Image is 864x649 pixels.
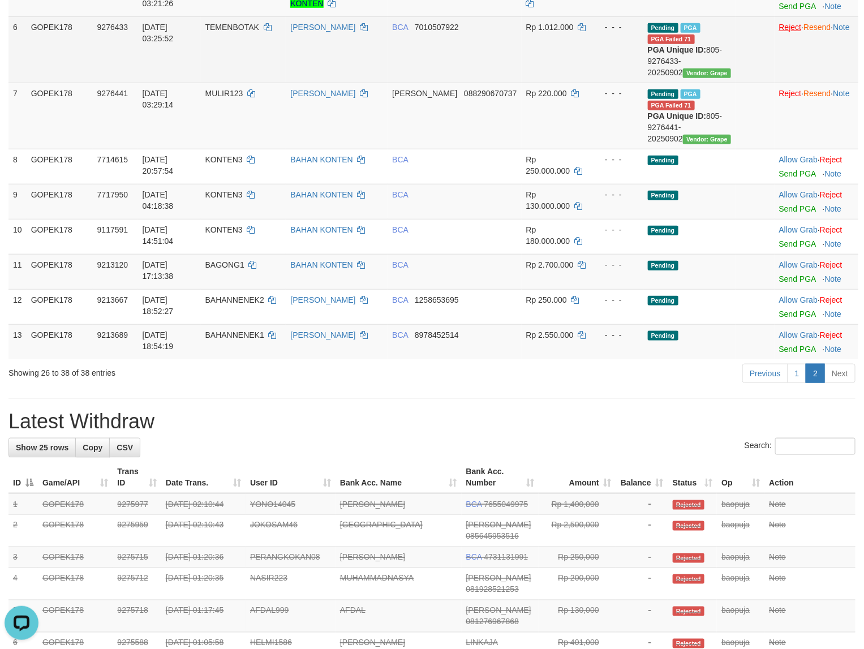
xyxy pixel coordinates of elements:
span: Rejected [673,574,704,584]
th: Bank Acc. Number: activate to sort column ascending [462,461,539,493]
span: Rejected [673,553,704,563]
span: 9213689 [97,330,128,339]
a: Note [769,521,786,530]
td: Rp 200,000 [539,568,616,600]
span: Copy 088290670737 to clipboard [464,89,517,98]
a: Resend [803,89,831,98]
span: Copy 081928521253 to clipboard [466,585,519,594]
td: 13 [8,324,27,359]
td: GOPEK178 [27,83,93,149]
label: Search: [745,438,856,455]
span: Pending [648,296,678,306]
span: BCA [392,260,408,269]
a: [PERSON_NAME] [340,638,405,647]
span: 9276433 [97,23,128,32]
span: Copy 1258653695 to clipboard [415,295,459,304]
a: Reject [820,225,842,234]
span: [DATE] 20:57:54 [143,155,174,175]
span: BAHANNENEK2 [205,295,264,304]
a: Allow Grab [779,190,818,199]
td: NASIR223 [246,568,336,600]
a: 1 [788,364,807,383]
th: Trans ID: activate to sort column ascending [113,461,161,493]
th: User ID: activate to sort column ascending [246,461,336,493]
div: - - - [596,329,639,341]
span: KONTEN3 [205,155,243,164]
span: Pending [648,191,678,200]
a: BAHAN KONTEN [290,260,353,269]
th: Bank Acc. Name: activate to sort column ascending [336,461,462,493]
span: [DATE] 18:52:27 [143,295,174,316]
span: PGA Error [648,35,695,44]
a: Send PGA [779,2,816,11]
span: Copy 4731131991 to clipboard [484,553,528,562]
span: BCA [392,225,408,234]
a: Note [833,23,850,32]
span: · [779,295,820,304]
td: GOPEK178 [38,493,113,515]
td: GOPEK178 [27,289,93,324]
a: Reject [779,23,802,32]
td: 7 [8,83,27,149]
div: - - - [596,154,639,165]
a: [PERSON_NAME] [290,295,355,304]
a: [PERSON_NAME] [290,23,355,32]
span: MULIR123 [205,89,243,98]
a: Reject [820,260,842,269]
td: GOPEK178 [38,515,113,547]
span: Rp 180.000.000 [526,225,570,246]
a: Note [825,310,842,319]
td: baopuja [717,547,764,568]
th: Action [764,461,856,493]
span: Rejected [673,500,704,510]
a: Copy [75,438,110,457]
span: Rp 250.000 [526,295,567,304]
span: BCA [392,190,408,199]
td: GOPEK178 [27,324,93,359]
a: MUHAMMADNASYA [340,574,414,583]
a: Note [825,169,842,178]
span: Rp 250.000.000 [526,155,570,175]
a: Note [825,274,842,283]
td: [DATE] 01:20:36 [161,547,246,568]
a: Note [825,239,842,248]
td: 8 [8,149,27,184]
td: GOPEK178 [27,219,93,254]
span: Pending [648,226,678,235]
td: GOPEK178 [27,254,93,289]
a: Send PGA [779,345,816,354]
div: - - - [596,189,639,200]
a: Note [769,500,786,509]
span: Vendor URL: https://settle31.1velocity.biz [683,68,731,78]
span: Rp 1.012.000 [526,23,574,32]
td: · · [775,16,858,83]
div: - - - [596,259,639,270]
td: - [616,493,668,515]
a: [PERSON_NAME] [290,89,355,98]
span: · [779,260,820,269]
span: CSV [117,443,133,452]
td: Rp 2,500,000 [539,515,616,547]
span: Pending [648,156,678,165]
span: Pending [648,261,678,270]
a: Note [825,345,842,354]
span: KONTEN3 [205,225,243,234]
td: 9 [8,184,27,219]
a: Send PGA [779,239,816,248]
a: Send PGA [779,169,816,178]
td: JOKOSAM46 [246,515,336,547]
span: Copy [83,443,102,452]
span: Rejected [673,639,704,648]
div: Showing 26 to 38 of 38 entries [8,363,351,379]
span: [DATE] 17:13:38 [143,260,174,281]
td: 11 [8,254,27,289]
span: · [779,225,820,234]
span: Copy 7655049975 to clipboard [484,500,528,509]
td: 6 [8,16,27,83]
td: 9275712 [113,568,161,600]
td: · [775,184,858,219]
a: Note [769,553,786,562]
a: Previous [742,364,788,383]
th: Balance: activate to sort column ascending [616,461,668,493]
a: Allow Grab [779,155,818,164]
